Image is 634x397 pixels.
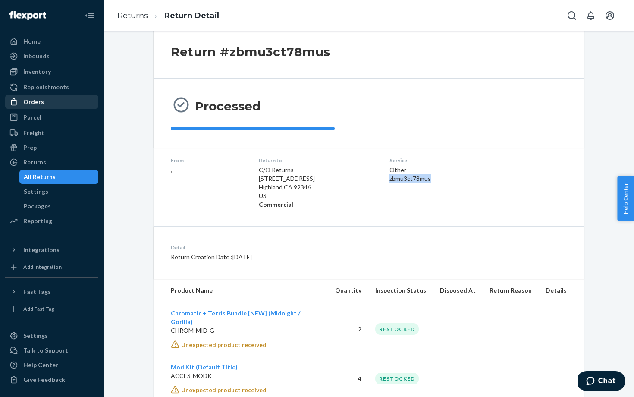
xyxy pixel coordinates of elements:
[259,183,376,192] p: Highland , CA 92346
[368,279,433,302] th: Inspection Status
[23,375,65,384] div: Give Feedback
[171,363,238,371] a: Mod Kit (Default Title)
[171,372,321,380] p: ACCES-MODK
[5,95,98,109] a: Orders
[259,157,376,164] dt: Return to
[181,386,267,394] span: Unexpected product received
[5,126,98,140] a: Freight
[433,279,483,302] th: Disposed At
[195,98,261,114] h3: Processed
[23,98,44,106] div: Orders
[389,174,492,183] div: zbmu3ct78mus
[23,129,44,137] div: Freight
[19,170,99,184] a: All Returns
[171,253,409,262] p: Return Creation Date : [DATE]
[259,174,376,183] p: [STREET_ADDRESS]
[171,166,172,173] span: ,
[24,173,56,181] div: All Returns
[389,166,406,173] span: Other
[328,302,368,356] td: 2
[5,80,98,94] a: Replenishments
[23,37,41,46] div: Home
[171,157,245,164] dt: From
[259,192,376,200] p: US
[164,11,219,20] a: Return Detail
[259,201,293,208] strong: Commercial
[23,158,46,167] div: Returns
[9,11,46,20] img: Flexport logo
[5,141,98,154] a: Prep
[578,371,625,393] iframe: Opens a widget where you can chat to one of our agents
[23,113,41,122] div: Parcel
[5,155,98,169] a: Returns
[539,279,584,302] th: Details
[23,246,60,254] div: Integrations
[5,373,98,387] button: Give Feedback
[23,67,51,76] div: Inventory
[117,11,148,20] a: Returns
[23,305,54,312] div: Add Fast Tag
[24,202,51,211] div: Packages
[582,7,599,24] button: Open notifications
[5,343,98,357] button: Talk to Support
[5,243,98,257] button: Integrations
[483,279,539,302] th: Return Reason
[617,176,634,221] button: Help Center
[154,279,328,302] th: Product Name
[5,285,98,299] button: Fast Tags
[171,326,321,335] p: CHROM-MID-G
[5,214,98,228] a: Reporting
[110,3,226,28] ol: breadcrumbs
[181,341,267,348] span: Unexpected product received
[171,309,300,325] a: Chromatic + Tetris Bundle [NEW] (Midnight / Gorilla)
[23,143,37,152] div: Prep
[81,7,98,24] button: Close Navigation
[375,373,419,384] div: RESTOCKED
[23,217,52,225] div: Reporting
[5,302,98,316] a: Add Fast Tag
[5,35,98,48] a: Home
[563,7,581,24] button: Open Search Box
[23,346,68,355] div: Talk to Support
[5,260,98,274] a: Add Integration
[171,244,409,251] dt: Detail
[601,7,618,24] button: Open account menu
[23,52,50,60] div: Inbounds
[23,331,48,340] div: Settings
[259,166,376,174] p: C/O Returns
[328,279,368,302] th: Quantity
[389,157,492,164] dt: Service
[19,185,99,198] a: Settings
[23,83,69,91] div: Replenishments
[19,199,99,213] a: Packages
[5,110,98,124] a: Parcel
[5,329,98,343] a: Settings
[23,263,62,271] div: Add Integration
[5,49,98,63] a: Inbounds
[23,287,51,296] div: Fast Tags
[23,361,58,369] div: Help Center
[171,43,330,61] h2: Return #zbmu3ct78mus
[375,323,419,335] div: RESTOCKED
[5,358,98,372] a: Help Center
[5,65,98,79] a: Inventory
[24,187,48,196] div: Settings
